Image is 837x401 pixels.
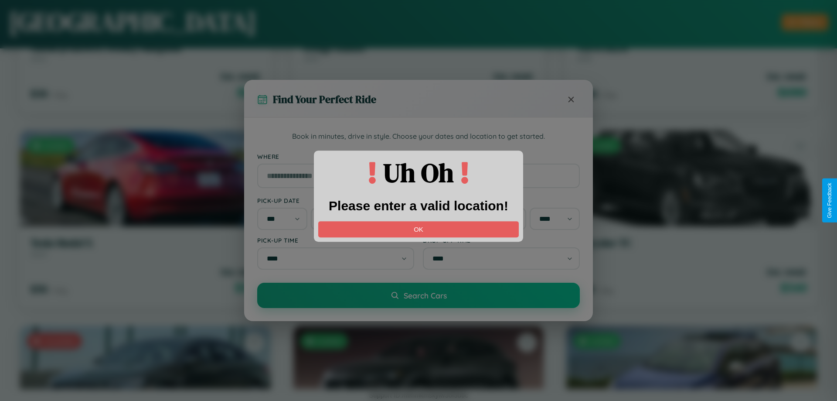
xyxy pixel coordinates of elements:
p: Book in minutes, drive in style. Choose your dates and location to get started. [257,131,580,142]
h3: Find Your Perfect Ride [273,92,376,106]
label: Pick-up Date [257,197,414,204]
label: Drop-off Time [423,236,580,244]
span: Search Cars [404,291,447,300]
label: Pick-up Time [257,236,414,244]
label: Where [257,153,580,160]
label: Drop-off Date [423,197,580,204]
